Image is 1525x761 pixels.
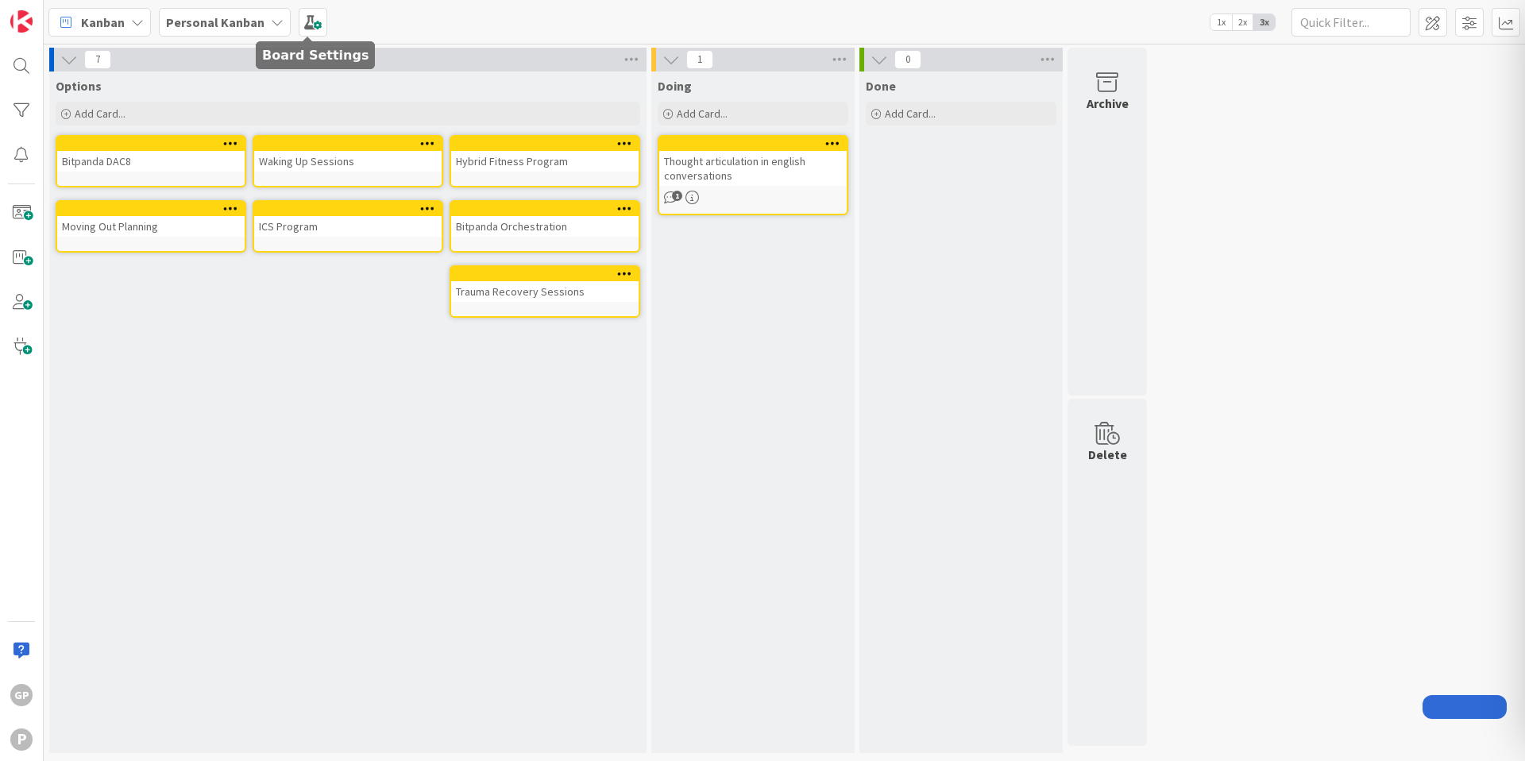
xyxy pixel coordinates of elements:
b: Personal Kanban [166,14,264,30]
span: 2x [1232,14,1253,30]
div: ICS Program [254,216,442,237]
span: 0 [894,50,921,69]
h5: Board Settings [262,48,369,63]
span: Done [866,78,896,94]
div: Waking Up Sessions [254,151,442,172]
span: Doing [658,78,692,94]
input: Quick Filter... [1291,8,1411,37]
span: 1 [686,50,713,69]
div: Bitpanda DAC8 [57,151,245,172]
div: P [10,728,33,751]
div: Trauma Recovery Sessions [451,267,639,302]
img: Visit kanbanzone.com [10,10,33,33]
div: Trauma Recovery Sessions [451,281,639,302]
span: Add Card... [885,106,936,121]
span: 7 [84,50,111,69]
div: Bitpanda Orchestration [451,216,639,237]
div: Archive [1087,94,1129,113]
div: Delete [1088,445,1127,464]
span: Add Card... [75,106,125,121]
div: Bitpanda Orchestration [451,202,639,237]
div: Bitpanda DAC8 [57,137,245,172]
span: Options [56,78,102,94]
span: Kanban [81,13,125,32]
span: 3x [1253,14,1275,30]
span: 1x [1210,14,1232,30]
div: GP [10,684,33,706]
div: Thought articulation in english conversations [659,137,847,186]
div: Hybrid Fitness Program [451,137,639,172]
span: 1 [672,191,682,201]
span: Add Card... [677,106,728,121]
div: Waking Up Sessions [254,137,442,172]
div: ICS Program [254,202,442,237]
div: Moving Out Planning [57,216,245,237]
div: Hybrid Fitness Program [451,151,639,172]
div: Moving Out Planning [57,202,245,237]
div: Thought articulation in english conversations [659,151,847,186]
